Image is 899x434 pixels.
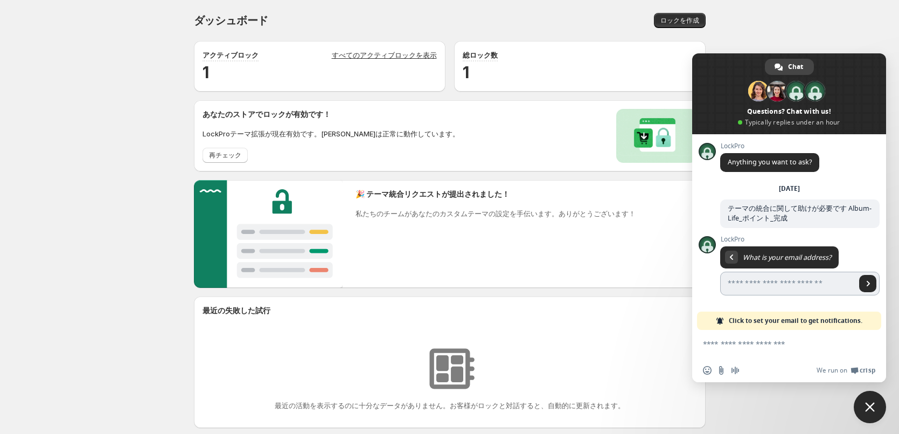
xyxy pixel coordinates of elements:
[725,251,738,264] div: Return to message
[203,128,459,139] p: LockProテーマ拡張が現在有効です。[PERSON_NAME]は正常に動作しています。
[720,236,880,243] span: LockPro
[356,189,636,199] h2: 🎉 テーマ統合リクエストが提出されました！
[731,366,740,375] span: Audio message
[779,185,800,192] div: [DATE]
[854,391,886,423] div: Close chat
[332,50,437,61] a: すべてのアクティブロックを表示
[817,366,847,375] span: We run on
[616,109,697,163] img: Locks activated
[720,272,856,295] input: Enter your email address...
[209,151,241,160] span: 再チェック
[703,366,712,375] span: Insert an emoji
[717,366,726,375] span: Send a file
[203,109,459,120] h2: あなたのストアでロックが有効です！
[743,253,831,262] span: What is your email address?
[654,13,706,28] button: ロックを作成
[194,180,343,288] img: Customer support
[194,14,269,27] span: ダッシュボード
[817,366,875,375] a: We run onCrisp
[463,50,498,60] p: 総ロック数
[356,208,636,219] p: 私たちのチームがあなたのカスタムテーマの設定を手伝います。ありがとうございます！
[203,61,437,83] h2: 1
[463,61,697,83] h2: 1
[720,142,819,150] span: LockPro
[703,339,852,359] textarea: Compose your message...
[423,342,477,396] img: リソースが見つかりませんでした
[860,366,875,375] span: Crisp
[728,157,812,167] span: Anything you want to ask?
[275,400,625,411] p: 最近の活動を表示するのに十分なデータがありません。お客様がロックと対話すると、自動的に更新されます。
[729,312,862,330] span: Click to set your email to get notifications.
[765,59,814,75] div: Chat
[728,204,872,223] span: テーマの統合に関して助けが必要です Album-Life_ポイント_完成
[203,50,259,60] p: アクティブロック
[788,59,803,75] span: Chat
[203,305,270,316] h2: 最近の失敗した試行
[859,275,876,292] span: Send
[660,16,699,25] span: ロックを作成
[203,148,248,163] button: 再チェック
